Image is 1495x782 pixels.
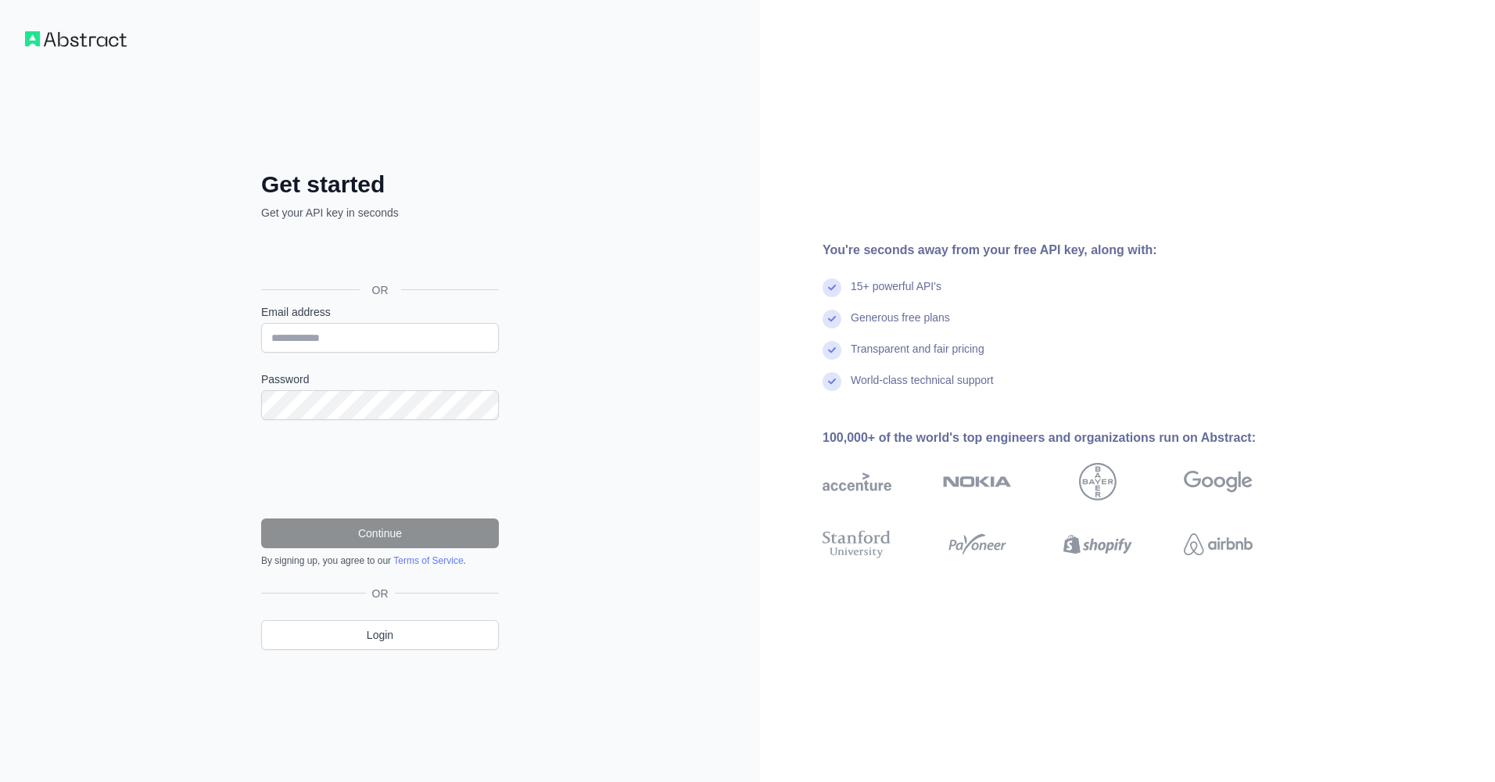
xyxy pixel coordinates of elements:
label: Password [261,371,499,387]
iframe: reCAPTCHA [261,439,499,500]
button: Continue [261,518,499,548]
img: bayer [1079,463,1117,500]
img: shopify [1063,527,1132,561]
span: OR [360,282,401,298]
img: check mark [823,372,841,391]
div: By signing up, you agree to our . [261,554,499,567]
div: 100,000+ of the world's top engineers and organizations run on Abstract: [823,429,1303,447]
div: You're seconds away from your free API key, along with: [823,241,1303,260]
a: Terms of Service [393,555,463,566]
img: check mark [823,341,841,360]
h2: Get started [261,170,499,199]
img: check mark [823,278,841,297]
label: Email address [261,304,499,320]
img: google [1184,463,1253,500]
img: stanford university [823,527,891,561]
img: accenture [823,463,891,500]
div: 15+ powerful API's [851,278,941,310]
div: Transparent and fair pricing [851,341,984,372]
div: World-class technical support [851,372,994,404]
div: Generous free plans [851,310,950,341]
iframe: Knap til Log ind med Google [253,238,504,272]
p: Get your API key in seconds [261,205,499,221]
a: Login [261,620,499,650]
img: check mark [823,310,841,328]
img: payoneer [943,527,1012,561]
img: airbnb [1184,527,1253,561]
img: nokia [943,463,1012,500]
span: OR [366,586,395,601]
img: Workflow [25,31,127,47]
